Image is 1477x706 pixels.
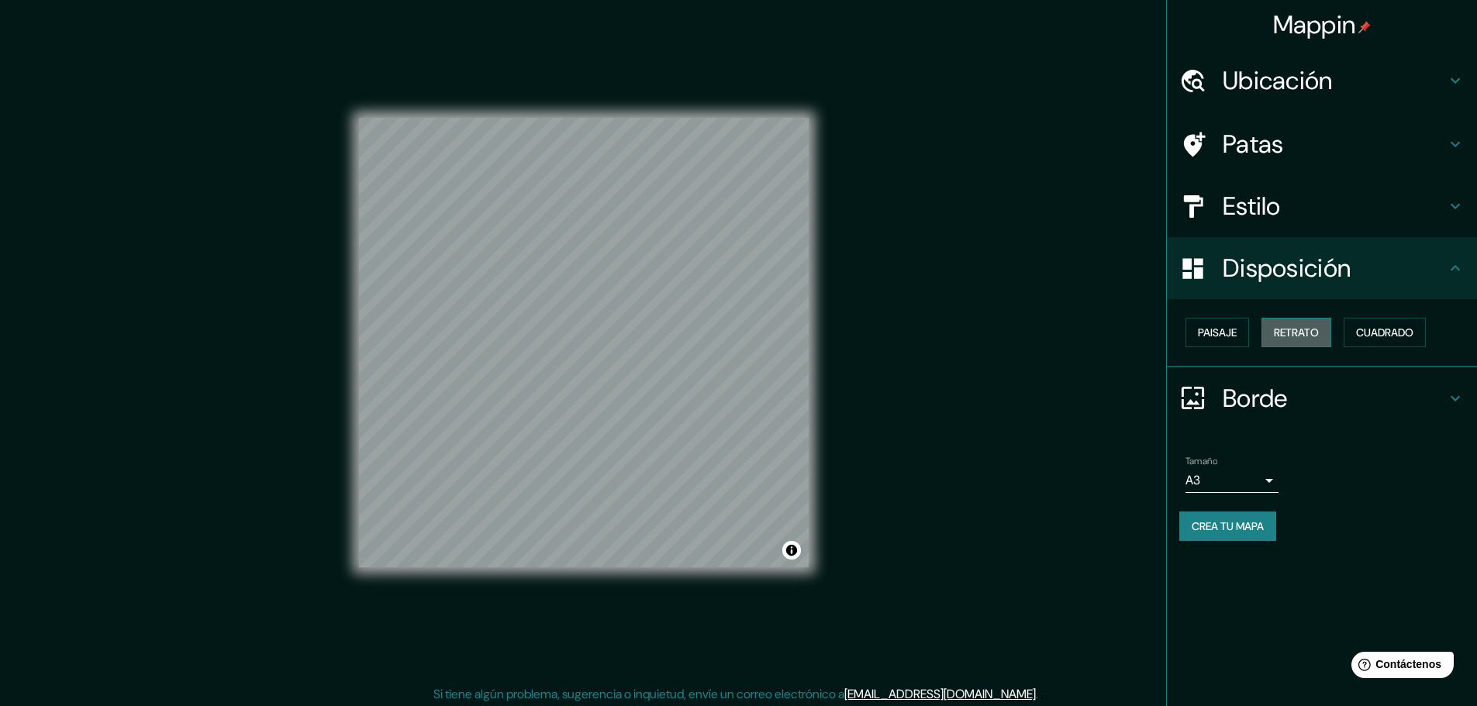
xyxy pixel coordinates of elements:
button: Crea tu mapa [1179,511,1276,541]
font: Cuadrado [1356,325,1413,339]
font: . [1038,685,1040,702]
button: Activar o desactivar atribución [782,541,801,560]
font: Paisaje [1198,325,1237,339]
font: Mappin [1273,9,1356,41]
font: Crea tu mapa [1192,519,1264,533]
font: Tamaño [1185,455,1217,467]
div: Patas [1167,113,1477,175]
font: . [1040,685,1044,702]
a: [EMAIL_ADDRESS][DOMAIN_NAME] [844,686,1036,702]
canvas: Mapa [359,118,809,567]
div: Ubicación [1167,50,1477,112]
iframe: Lanzador de widgets de ayuda [1339,646,1460,689]
font: Borde [1223,382,1288,415]
font: Estilo [1223,190,1281,222]
font: Patas [1223,128,1284,160]
div: Disposición [1167,237,1477,299]
font: Si tiene algún problema, sugerencia o inquietud, envíe un correo electrónico a [433,686,844,702]
font: A3 [1185,472,1200,488]
button: Paisaje [1185,318,1249,347]
div: Borde [1167,367,1477,429]
font: Ubicación [1223,64,1333,97]
font: Disposición [1223,252,1351,284]
font: . [1036,686,1038,702]
font: Retrato [1274,325,1319,339]
img: pin-icon.png [1358,21,1371,33]
button: Retrato [1261,318,1331,347]
div: A3 [1185,468,1279,493]
button: Cuadrado [1344,318,1426,347]
div: Estilo [1167,175,1477,237]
